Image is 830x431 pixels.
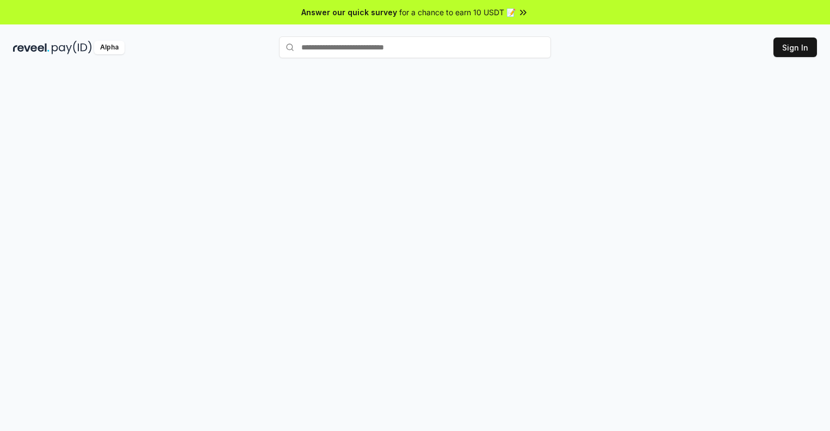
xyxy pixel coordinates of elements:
[773,38,817,57] button: Sign In
[13,41,49,54] img: reveel_dark
[52,41,92,54] img: pay_id
[399,7,516,18] span: for a chance to earn 10 USDT 📝
[94,41,125,54] div: Alpha
[301,7,397,18] span: Answer our quick survey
